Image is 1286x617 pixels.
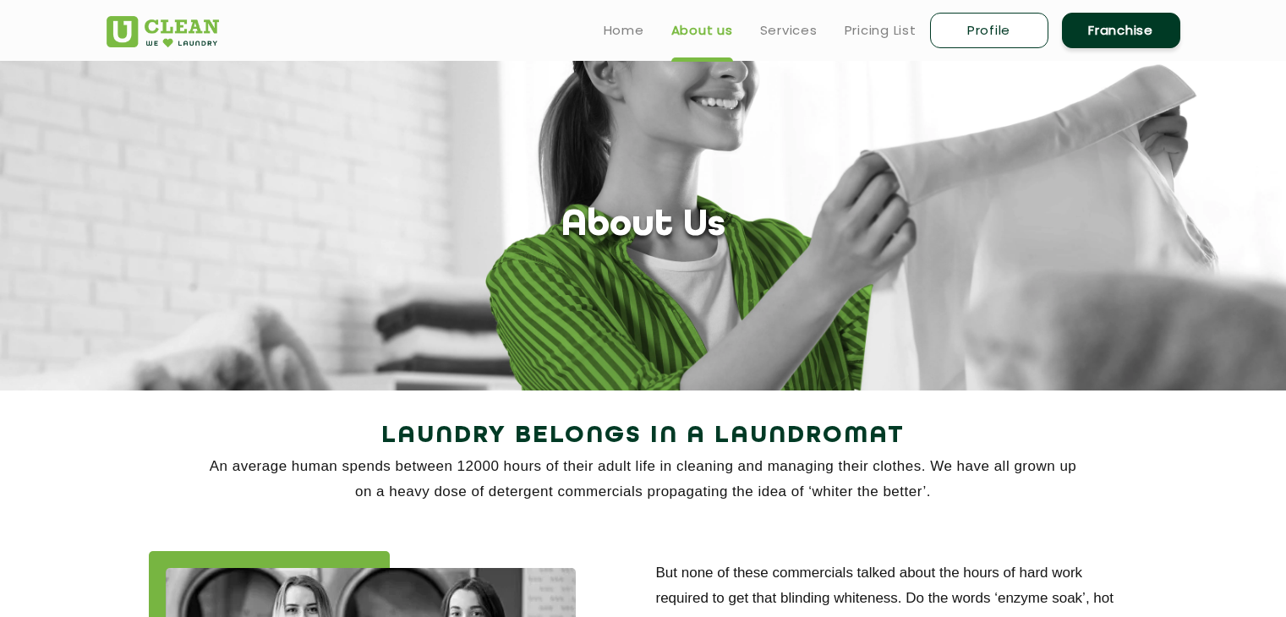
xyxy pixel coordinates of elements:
a: Franchise [1062,13,1180,48]
img: UClean Laundry and Dry Cleaning [107,16,219,47]
a: Profile [930,13,1048,48]
a: Home [604,20,644,41]
h1: About Us [561,205,725,248]
a: Services [760,20,818,41]
a: About us [671,20,733,41]
a: Pricing List [845,20,917,41]
p: An average human spends between 12000 hours of their adult life in cleaning and managing their cl... [107,454,1180,505]
h2: Laundry Belongs in a Laundromat [107,416,1180,456]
